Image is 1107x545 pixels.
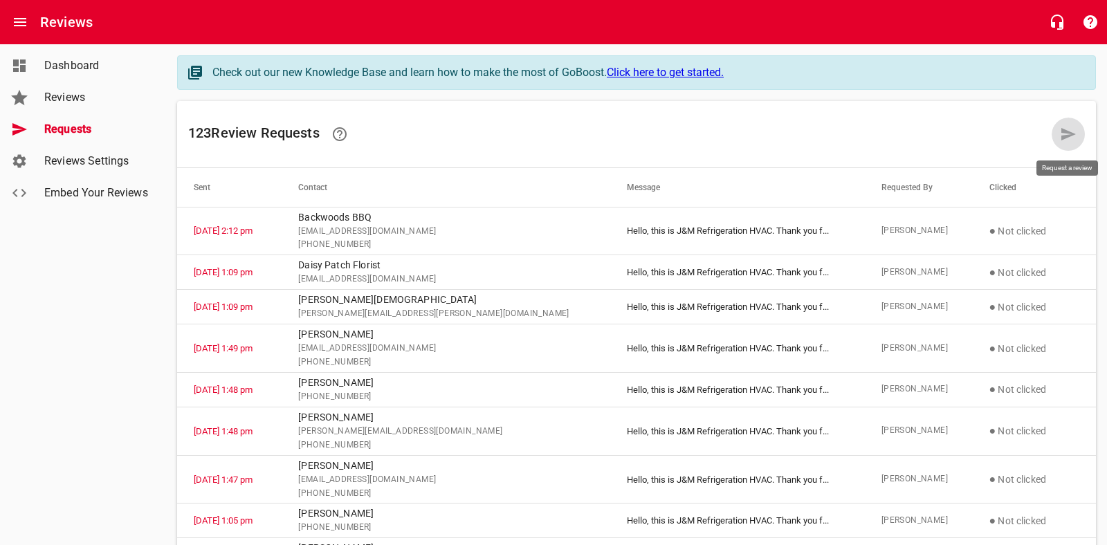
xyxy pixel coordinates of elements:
td: Hello, this is J&M Refrigeration HVAC. Thank you f ... [610,207,864,255]
button: Open drawer [3,6,37,39]
th: Requested By [865,168,973,207]
span: Reviews [44,89,149,106]
p: [PERSON_NAME] [298,327,594,342]
span: ● [989,266,996,279]
th: Contact [282,168,610,207]
a: [DATE] 1:49 pm [194,343,253,353]
th: Sent [177,168,282,207]
p: Not clicked [989,340,1079,357]
p: Not clicked [989,299,1079,315]
td: Hello, this is J&M Refrigeration HVAC. Thank you f ... [610,455,864,504]
span: ● [989,300,996,313]
td: Hello, this is J&M Refrigeration HVAC. Thank you f ... [610,372,864,407]
p: [PERSON_NAME][DEMOGRAPHIC_DATA] [298,293,594,307]
span: ● [989,424,996,437]
span: [PERSON_NAME] [881,266,956,279]
a: [DATE] 2:12 pm [194,225,253,236]
a: [DATE] 1:09 pm [194,302,253,312]
span: ● [989,514,996,527]
th: Message [610,168,864,207]
td: Hello, this is J&M Refrigeration HVAC. Thank you f ... [610,504,864,538]
span: [EMAIL_ADDRESS][DOMAIN_NAME] [298,272,594,286]
span: ● [989,342,996,355]
span: [PERSON_NAME] [881,514,956,528]
span: [EMAIL_ADDRESS][DOMAIN_NAME] [298,342,594,355]
p: [PERSON_NAME] [298,410,594,425]
span: [PERSON_NAME] [881,472,956,486]
p: Daisy Patch Florist [298,258,594,272]
td: Hello, this is J&M Refrigeration HVAC. Thank you f ... [610,324,864,373]
p: Not clicked [989,381,1079,398]
span: [PHONE_NUMBER] [298,521,594,535]
a: [DATE] 1:09 pm [194,267,253,277]
span: [PERSON_NAME] [881,300,956,314]
td: Hello, this is J&M Refrigeration HVAC. Thank you f ... [610,290,864,324]
button: Live Chat [1041,6,1074,39]
button: Support Portal [1074,6,1107,39]
a: [DATE] 1:05 pm [194,515,253,526]
span: Reviews Settings [44,153,149,169]
span: [PHONE_NUMBER] [298,438,594,452]
p: Not clicked [989,264,1079,281]
td: Hello, this is J&M Refrigeration HVAC. Thank you f ... [610,407,864,455]
p: [PERSON_NAME] [298,459,594,473]
p: [PERSON_NAME] [298,376,594,390]
p: Not clicked [989,512,1079,529]
span: ● [989,472,996,486]
p: Backwoods BBQ [298,210,594,225]
span: Requests [44,121,149,138]
th: Clicked [973,168,1096,207]
span: [PERSON_NAME][EMAIL_ADDRESS][DOMAIN_NAME] [298,425,594,438]
h6: 123 Review Request s [188,118,1052,151]
span: [PHONE_NUMBER] [298,238,594,252]
span: [PERSON_NAME] [881,342,956,355]
span: [EMAIL_ADDRESS][DOMAIN_NAME] [298,473,594,487]
p: Not clicked [989,471,1079,488]
p: Not clicked [989,223,1079,239]
span: [PERSON_NAME][EMAIL_ADDRESS][PERSON_NAME][DOMAIN_NAME] [298,307,594,321]
p: Not clicked [989,423,1079,439]
span: [PERSON_NAME] [881,382,956,396]
div: Check out our new Knowledge Base and learn how to make the most of GoBoost. [212,64,1081,81]
span: ● [989,224,996,237]
p: [PERSON_NAME] [298,506,594,521]
span: [PHONE_NUMBER] [298,355,594,369]
a: [DATE] 1:48 pm [194,385,253,395]
a: Learn how requesting reviews can improve your online presence [323,118,356,151]
span: [EMAIL_ADDRESS][DOMAIN_NAME] [298,225,594,239]
h6: Reviews [40,11,93,33]
a: [DATE] 1:48 pm [194,426,253,436]
span: [PERSON_NAME] [881,224,956,238]
span: Embed Your Reviews [44,185,149,201]
span: [PHONE_NUMBER] [298,487,594,501]
span: [PHONE_NUMBER] [298,390,594,404]
td: Hello, this is J&M Refrigeration HVAC. Thank you f ... [610,255,864,290]
span: ● [989,382,996,396]
span: Dashboard [44,57,149,74]
span: [PERSON_NAME] [881,424,956,438]
a: Click here to get started. [607,66,724,79]
a: [DATE] 1:47 pm [194,474,253,485]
